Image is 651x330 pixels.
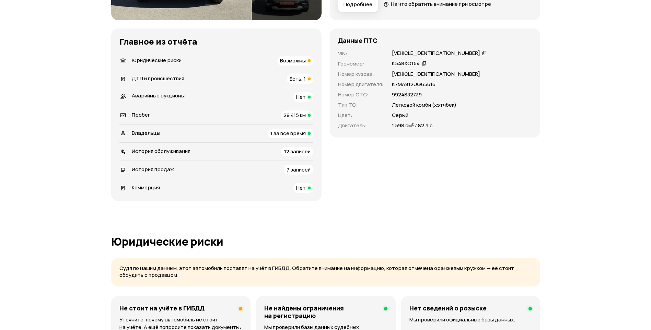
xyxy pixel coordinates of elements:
[338,37,377,44] h4: Данные ПТС
[392,111,408,119] p: Серый
[338,70,384,78] p: Номер кузова :
[392,81,435,88] p: К7МА812UG65616
[409,316,532,323] p: Мы проверили официальные базы данных.
[132,129,160,137] span: Владельцы
[338,111,384,119] p: Цвет :
[338,81,384,88] p: Номер двигателя :
[132,184,160,191] span: Коммерция
[344,1,372,8] span: Подробнее
[409,304,487,312] h4: Нет сведений о розыске
[119,304,205,312] h4: Не стоит на учёте в ГИБДД
[284,148,311,155] span: 12 записей
[132,166,174,173] span: История продаж
[290,75,306,82] span: Есть, 1
[132,75,184,82] span: ДТП и происшествия
[132,92,185,99] span: Аварийные аукционы
[392,50,480,57] div: [VEHICLE_IDENTIFICATION_NUMBER]
[280,57,306,64] span: Возможны
[119,37,313,46] h3: Главное из отчёта
[296,93,306,101] span: Нет
[338,101,384,109] p: Тип ТС :
[392,122,434,129] p: 1 598 см³ / 82 л.с.
[392,60,420,67] div: К548ХО154
[391,0,491,8] span: На что обратить внимание при осмотре
[132,111,150,118] span: Пробег
[384,0,491,8] a: На что обратить внимание при осмотре
[287,166,311,173] span: 7 записей
[392,101,456,109] p: Легковой комби (хэтчбек)
[338,91,384,98] p: Номер СТС :
[264,304,379,319] h4: Не найдены ограничения на регистрацию
[111,235,540,248] h1: Юридические риски
[338,122,384,129] p: Двигатель :
[338,60,384,68] p: Госномер :
[270,130,306,137] span: 1 за всё время
[119,265,532,279] p: Судя по нашим данным, этот автомобиль поставят на учёт в ГИБДД. Обратите внимание на информацию, ...
[132,57,182,64] span: Юридические риски
[392,70,480,78] p: [VEHICLE_IDENTIFICATION_NUMBER]
[296,184,306,191] span: Нет
[338,50,384,57] p: VIN :
[132,148,190,155] span: История обслуживания
[392,91,422,98] p: 9924832739
[283,111,306,119] span: 29 415 км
